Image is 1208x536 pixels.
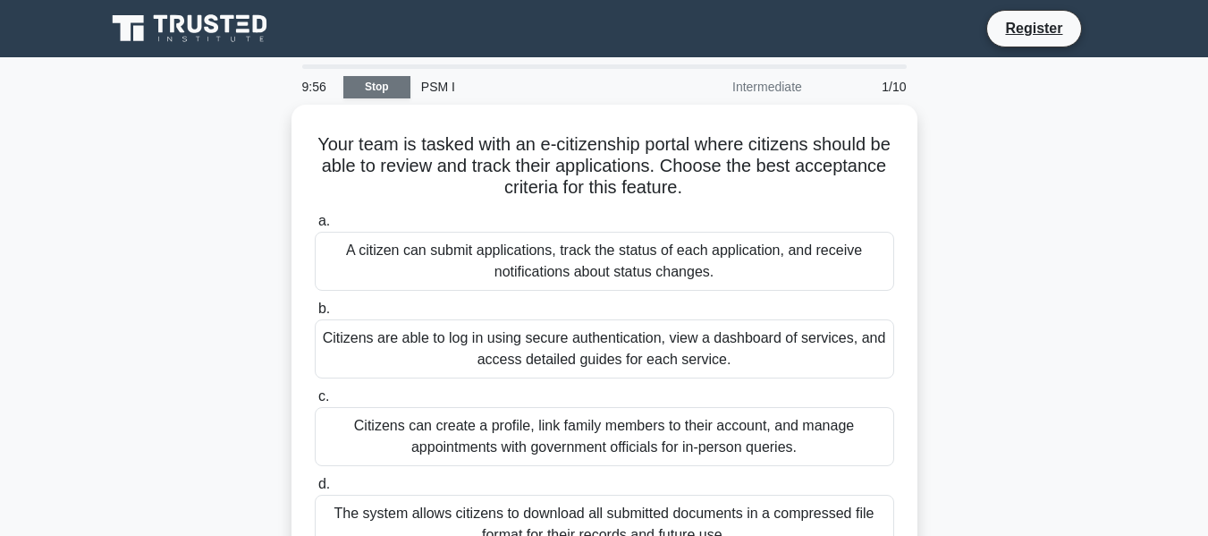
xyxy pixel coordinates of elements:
a: Stop [343,76,410,98]
div: 1/10 [813,69,917,105]
div: PSM I [410,69,656,105]
h5: Your team is tasked with an e-citizenship portal where citizens should be able to review and trac... [313,133,896,200]
div: Intermediate [656,69,813,105]
a: Register [994,17,1073,39]
span: a. [318,213,330,228]
div: Citizens can create a profile, link family members to their account, and manage appointments with... [315,407,894,466]
span: b. [318,301,330,316]
div: 9:56 [291,69,343,105]
div: A citizen can submit applications, track the status of each application, and receive notification... [315,232,894,291]
span: d. [318,476,330,491]
div: Citizens are able to log in using secure authentication, view a dashboard of services, and access... [315,319,894,379]
span: c. [318,388,329,404]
